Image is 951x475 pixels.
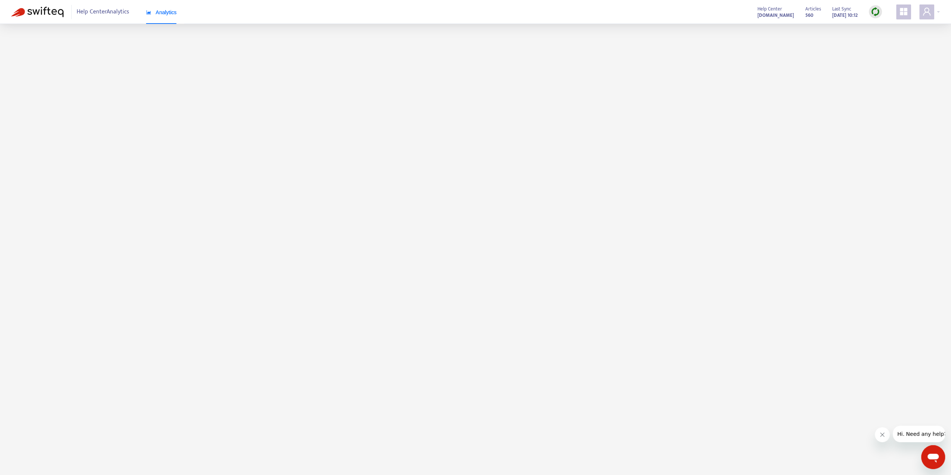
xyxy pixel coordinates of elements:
img: Swifteq [11,7,64,17]
span: Last Sync [832,5,851,13]
span: Hi. Need any help? [4,5,54,11]
a: [DOMAIN_NAME] [757,11,794,19]
img: sync.dc5367851b00ba804db3.png [871,7,880,16]
span: area-chart [146,10,151,15]
span: appstore [899,7,908,16]
iframe: Button to launch messaging window [921,445,945,469]
iframe: Message from company [893,426,945,442]
strong: 560 [805,11,813,19]
span: Help Center [757,5,782,13]
span: Analytics [146,9,177,15]
strong: [DATE] 10:12 [832,11,858,19]
span: user [922,7,931,16]
span: Articles [805,5,821,13]
span: Help Center Analytics [77,5,129,19]
iframe: Close message [875,427,890,442]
